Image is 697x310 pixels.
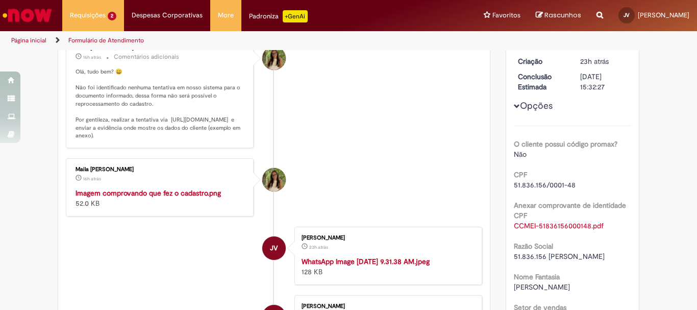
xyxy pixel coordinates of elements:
[76,188,221,198] a: Imagem comprovando que fez o cadastro.png
[1,5,54,26] img: ServiceNow
[302,235,471,241] div: [PERSON_NAME]
[514,282,570,292] span: [PERSON_NAME]
[270,236,278,260] span: JV
[624,12,630,18] span: JV
[536,11,581,20] a: Rascunhos
[510,71,573,92] dt: Conclusão Estimada
[76,188,245,208] div: 52.0 KB
[249,10,308,22] div: Padroniza
[262,46,286,70] div: Maila Melissa De Oliveira
[218,10,234,20] span: More
[514,242,553,251] b: Razão Social
[68,36,144,44] a: Formulário de Atendimento
[580,57,609,66] time: 30/09/2025 09:32:23
[83,176,101,182] time: 30/09/2025 16:25:57
[302,257,430,266] a: WhatsApp Image [DATE] 9.31.38 AM.jpeg
[262,168,286,192] div: Maila Melissa De Oliveira
[514,170,527,179] b: CPF
[544,10,581,20] span: Rascunhos
[638,11,689,19] span: [PERSON_NAME]
[580,57,609,66] span: 23h atrás
[580,71,628,92] div: [DATE] 15:32:27
[83,54,101,60] time: 30/09/2025 16:26:00
[514,150,527,159] span: Não
[70,10,106,20] span: Requisições
[132,10,203,20] span: Despesas Corporativas
[309,244,328,250] time: 30/09/2025 09:32:19
[283,10,308,22] p: +GenAi
[514,139,617,149] b: O cliente possui código promax?
[83,176,101,182] span: 16h atrás
[309,244,328,250] span: 23h atrás
[580,56,628,66] div: 30/09/2025 09:32:23
[302,256,471,277] div: 128 KB
[8,31,457,50] ul: Trilhas de página
[492,10,520,20] span: Favoritos
[108,12,116,20] span: 2
[83,54,101,60] span: 16h atrás
[514,221,604,230] a: Download de CCMEI-51836156000148.pdf
[514,201,626,220] b: Anexar comprovante de identidade CPF
[510,56,573,66] dt: Criação
[302,303,471,309] div: [PERSON_NAME]
[114,53,179,61] small: Comentários adicionais
[514,180,576,189] span: 51.836.156/0001-48
[514,252,605,261] span: 51.836.156 [PERSON_NAME]
[76,166,245,173] div: Maila [PERSON_NAME]
[514,272,560,281] b: Nome Fantasia
[262,236,286,260] div: Julia Machado Vieira
[11,36,46,44] a: Página inicial
[76,68,245,140] p: Olá, tudo bem? 😀 Não foi identificado nenhuma tentativa em nosso sistema para o documento informa...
